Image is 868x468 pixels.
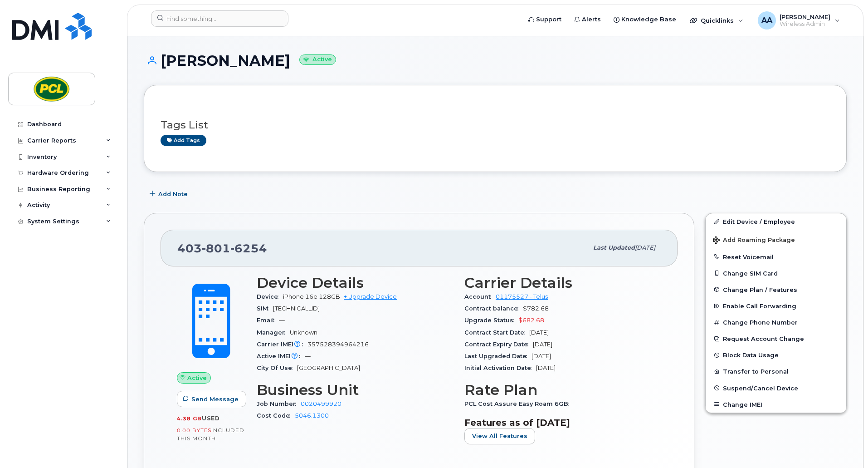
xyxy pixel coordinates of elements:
[257,329,290,336] span: Manager
[713,236,795,245] span: Add Roaming Package
[187,374,207,382] span: Active
[464,293,496,300] span: Account
[257,341,307,348] span: Carrier IMEI
[299,54,336,65] small: Active
[144,186,195,202] button: Add Note
[279,317,285,324] span: —
[706,363,846,379] button: Transfer to Personal
[464,341,533,348] span: Contract Expiry Date
[230,241,267,255] span: 6254
[257,317,279,324] span: Email
[536,365,556,371] span: [DATE]
[706,213,846,230] a: Edit Device / Employee
[344,293,397,300] a: + Upgrade Device
[307,341,369,348] span: 357528394964216
[706,281,846,298] button: Change Plan / Features
[305,353,311,360] span: —
[464,400,573,407] span: PCL Cost Assure Easy Roam 6GB
[202,241,230,255] span: 801
[706,249,846,265] button: Reset Voicemail
[257,353,305,360] span: Active IMEI
[297,365,360,371] span: [GEOGRAPHIC_DATA]
[518,317,544,324] span: $682.68
[464,305,523,312] span: Contract balance
[464,417,661,428] h3: Features as of [DATE]
[295,412,329,419] a: 5046.1300
[177,391,246,407] button: Send Message
[301,400,341,407] a: 0020499920
[177,427,211,434] span: 0.00 Bytes
[161,135,206,146] a: Add tags
[257,305,273,312] span: SIM
[532,353,551,360] span: [DATE]
[177,427,244,442] span: included this month
[529,329,549,336] span: [DATE]
[158,190,188,198] span: Add Note
[464,382,661,398] h3: Rate Plan
[202,415,220,422] span: used
[273,305,320,312] span: [TECHNICAL_ID]
[706,230,846,249] button: Add Roaming Package
[191,395,239,404] span: Send Message
[464,365,536,371] span: Initial Activation Date
[706,330,846,347] button: Request Account Change
[472,432,527,440] span: View All Features
[723,384,798,391] span: Suspend/Cancel Device
[283,293,340,300] span: iPhone 16e 128GB
[464,329,529,336] span: Contract Start Date
[257,382,454,398] h3: Business Unit
[161,119,830,131] h3: Tags List
[257,293,283,300] span: Device
[723,303,796,310] span: Enable Call Forwarding
[706,380,846,396] button: Suspend/Cancel Device
[257,412,295,419] span: Cost Code
[464,275,661,291] h3: Carrier Details
[706,298,846,314] button: Enable Call Forwarding
[290,329,317,336] span: Unknown
[706,396,846,413] button: Change IMEI
[593,244,635,251] span: Last updated
[144,53,847,69] h1: [PERSON_NAME]
[706,347,846,363] button: Block Data Usage
[464,428,535,444] button: View All Features
[464,317,518,324] span: Upgrade Status
[177,415,202,422] span: 4.38 GB
[257,365,297,371] span: City Of Use
[523,305,549,312] span: $782.68
[257,400,301,407] span: Job Number
[496,293,548,300] a: 01175527 - Telus
[257,275,454,291] h3: Device Details
[635,244,655,251] span: [DATE]
[464,353,532,360] span: Last Upgraded Date
[533,341,552,348] span: [DATE]
[177,241,267,255] span: 403
[723,286,797,293] span: Change Plan / Features
[706,314,846,330] button: Change Phone Number
[706,265,846,281] button: Change SIM Card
